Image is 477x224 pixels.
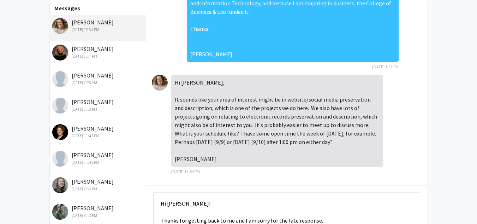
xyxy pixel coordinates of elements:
[52,45,68,61] img: Sarah Hawkins
[372,64,399,69] span: [DATE] 1:21 PM
[52,212,144,219] div: [DATE] 3:13 PM
[52,177,68,193] img: Meghan Dowell
[52,151,68,167] img: Anthony Bardo
[52,98,68,114] img: Jennifer Cramer
[52,27,144,33] div: [DATE] 12:54 PM
[52,204,68,220] img: David Westneat
[52,18,144,33] div: [PERSON_NAME]
[52,133,144,139] div: [DATE] 11:41 PM
[5,192,30,219] iframe: Chat
[52,186,144,192] div: [DATE] 2:56 PM
[52,124,68,140] img: Molly Blasing
[52,159,144,166] div: [DATE] 11:41 PM
[54,5,80,12] b: Messages
[52,204,144,219] div: [PERSON_NAME]
[171,169,200,174] span: [DATE] 12:54 PM
[171,75,383,167] div: Hi [PERSON_NAME], It sounds like your area of interest might be in website/social media preservat...
[52,177,144,192] div: [PERSON_NAME]
[52,71,144,86] div: [PERSON_NAME]
[52,124,144,139] div: [PERSON_NAME]
[52,106,144,113] div: [DATE] 5:13 PM
[52,53,144,59] div: [DATE] 6:17 PM
[52,18,68,34] img: Ruth Bryan
[52,98,144,113] div: [PERSON_NAME]
[152,75,168,91] img: Ruth Bryan
[52,45,144,59] div: [PERSON_NAME]
[52,71,68,87] img: Lauren Cagle
[52,151,144,166] div: [PERSON_NAME]
[52,80,144,86] div: [DATE] 7:26 AM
